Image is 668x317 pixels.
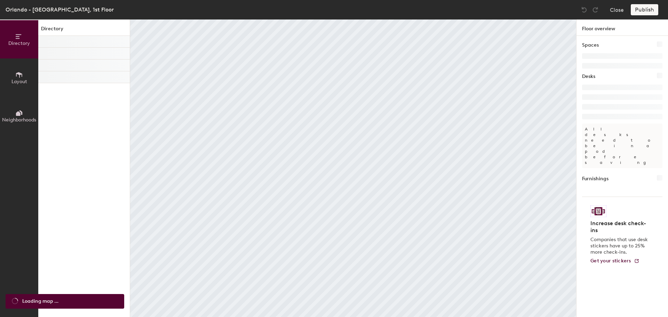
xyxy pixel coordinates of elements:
h4: Increase desk check-ins [590,220,650,234]
img: Sticker logo [590,205,606,217]
span: Directory [8,40,30,46]
img: Undo [581,6,588,13]
span: Get your stickers [590,258,631,264]
span: Layout [11,79,27,85]
p: All desks need to be in a pod before saving [582,124,662,168]
img: Redo [592,6,599,13]
canvas: Map [130,19,576,317]
div: Orlando - [GEOGRAPHIC_DATA], 1st Floor [6,5,114,14]
button: Close [610,4,624,15]
h1: Spaces [582,41,599,49]
h1: Floor overview [576,19,668,36]
a: Get your stickers [590,258,639,264]
h1: Furnishings [582,175,609,183]
h1: Desks [582,73,595,80]
h1: Directory [38,25,130,36]
span: Loading map ... [22,298,58,305]
p: Companies that use desk stickers have up to 25% more check-ins. [590,237,650,255]
span: Neighborhoods [2,117,36,123]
